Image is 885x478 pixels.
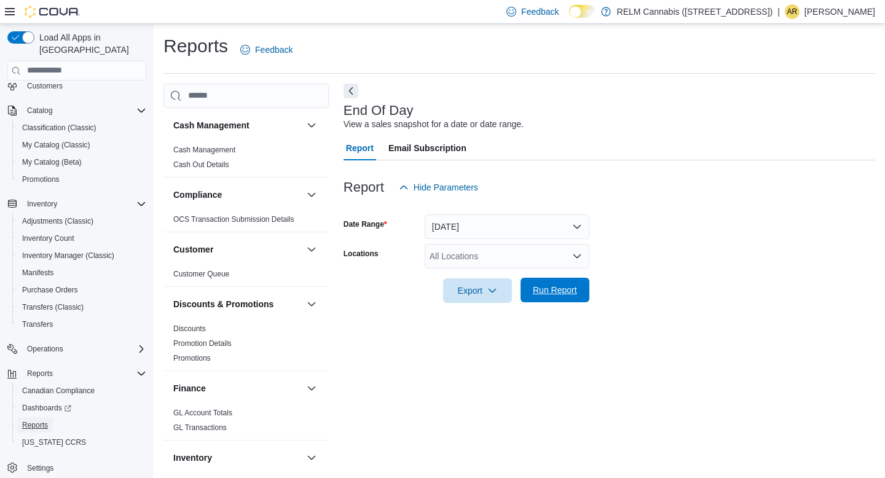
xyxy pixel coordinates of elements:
span: My Catalog (Classic) [17,138,146,152]
a: Settings [22,461,58,476]
span: Promotions [173,353,211,363]
span: AR [787,4,798,19]
button: Customers [2,77,151,95]
h3: End Of Day [344,103,414,118]
div: Cash Management [163,143,329,177]
button: Inventory [2,195,151,213]
div: Compliance [163,212,329,232]
span: Catalog [27,106,52,116]
button: Purchase Orders [12,281,151,299]
a: My Catalog (Beta) [17,155,87,170]
span: Washington CCRS [17,435,146,450]
h3: Finance [173,382,206,394]
span: Settings [22,460,146,475]
a: Promotions [173,354,211,362]
span: Report [346,136,374,160]
a: Reports [17,418,53,433]
button: Reports [22,366,58,381]
a: My Catalog (Classic) [17,138,95,152]
span: Transfers (Classic) [17,300,146,315]
h3: Compliance [173,189,222,201]
span: Reports [22,366,146,381]
span: Reports [22,420,48,430]
button: Operations [22,342,68,356]
a: Customers [22,79,68,93]
a: Cash Management [173,146,235,154]
button: Inventory Manager (Classic) [12,247,151,264]
div: Discounts & Promotions [163,321,329,370]
span: Classification (Classic) [22,123,96,133]
button: Classification (Classic) [12,119,151,136]
button: Cash Management [304,118,319,133]
span: Inventory [27,199,57,209]
span: Inventory [22,197,146,211]
span: Reports [17,418,146,433]
span: Cash Management [173,145,235,155]
a: Inventory Manager (Classic) [17,248,119,263]
button: My Catalog (Beta) [12,154,151,171]
button: Catalog [22,103,57,118]
span: Discounts [173,324,206,334]
button: Adjustments (Classic) [12,213,151,230]
button: Compliance [173,189,302,201]
span: Feedback [255,44,293,56]
span: Run Report [533,284,577,296]
button: Inventory [173,452,302,464]
span: Settings [27,463,53,473]
span: Inventory Count [17,231,146,246]
button: Compliance [304,187,319,202]
h3: Customer [173,243,213,256]
button: [US_STATE] CCRS [12,434,151,451]
a: Purchase Orders [17,283,83,297]
span: Cash Out Details [173,160,229,170]
span: My Catalog (Beta) [17,155,146,170]
input: Dark Mode [569,5,595,18]
span: Inventory Manager (Classic) [22,251,114,261]
button: Reports [2,365,151,382]
a: Promotions [17,172,65,187]
button: Canadian Compliance [12,382,151,399]
span: Adjustments (Classic) [17,214,146,229]
button: Next [344,84,358,98]
label: Locations [344,249,379,259]
span: Promotion Details [173,339,232,348]
a: Discounts [173,324,206,333]
span: GL Transactions [173,423,227,433]
p: [PERSON_NAME] [804,4,875,19]
span: Purchase Orders [17,283,146,297]
button: Inventory [22,197,62,211]
div: Finance [163,406,329,440]
span: Adjustments (Classic) [22,216,93,226]
button: Inventory Count [12,230,151,247]
div: Alysha Robinson [785,4,800,19]
a: Canadian Compliance [17,383,100,398]
span: Customers [27,81,63,91]
button: Finance [173,382,302,394]
a: GL Account Totals [173,409,232,417]
span: GL Account Totals [173,408,232,418]
a: Dashboards [17,401,76,415]
a: GL Transactions [173,423,227,432]
a: Classification (Classic) [17,120,101,135]
a: Manifests [17,265,58,280]
a: [US_STATE] CCRS [17,435,91,450]
span: Promotions [22,174,60,184]
span: Operations [27,344,63,354]
button: Export [443,278,512,303]
div: Customer [163,267,329,286]
h3: Inventory [173,452,212,464]
button: My Catalog (Classic) [12,136,151,154]
p: | [777,4,780,19]
button: Inventory [304,450,319,465]
a: Adjustments (Classic) [17,214,98,229]
span: Classification (Classic) [17,120,146,135]
span: Manifests [17,265,146,280]
span: Reports [27,369,53,378]
span: Transfers (Classic) [22,302,84,312]
span: [US_STATE] CCRS [22,437,86,447]
button: Reports [12,417,151,434]
h3: Cash Management [173,119,250,131]
button: Transfers (Classic) [12,299,151,316]
span: Catalog [22,103,146,118]
span: Promotions [17,172,146,187]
